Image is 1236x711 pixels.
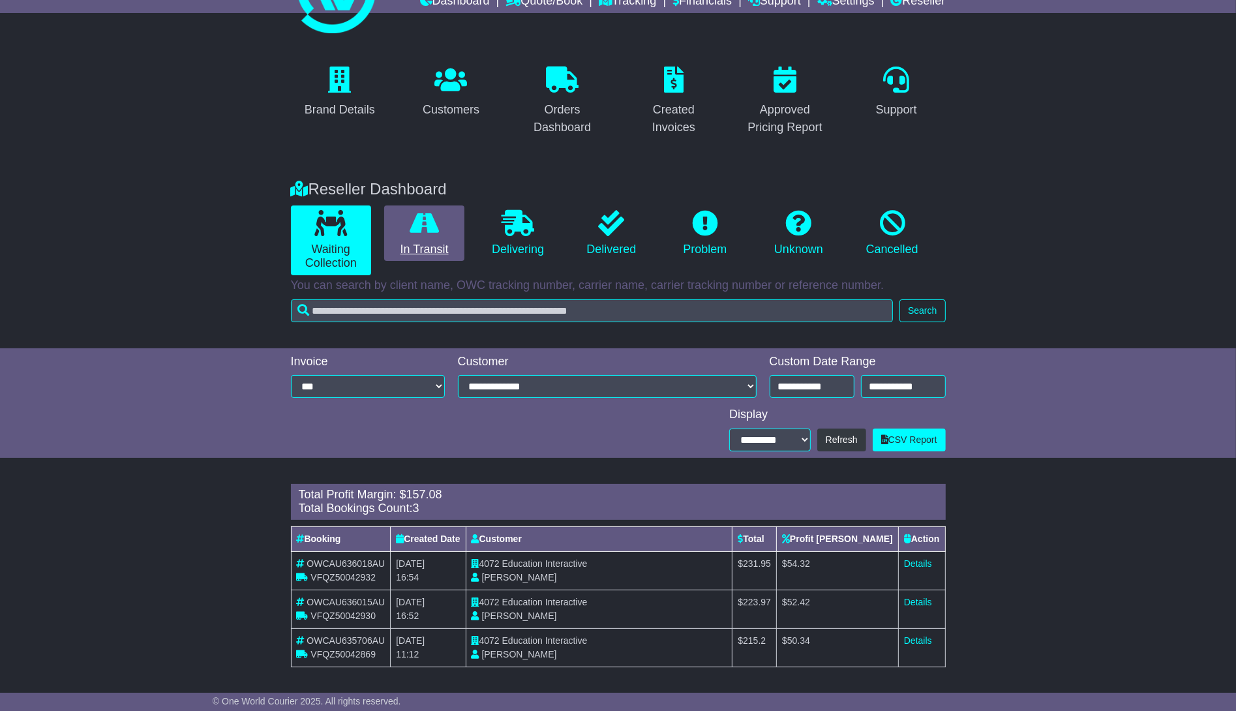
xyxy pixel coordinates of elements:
[777,526,899,551] th: Profit [PERSON_NAME]
[625,62,723,141] a: Created Invoices
[310,611,376,621] span: VFQZ50042930
[391,526,466,551] th: Created Date
[867,62,926,123] a: Support
[396,597,425,607] span: [DATE]
[732,628,777,667] td: $
[406,488,442,501] span: 157.08
[396,649,419,659] span: 11:12
[310,649,376,659] span: VFQZ50042869
[817,429,866,451] button: Refresh
[787,558,810,569] span: 54.32
[873,429,946,451] a: CSV Report
[299,502,938,516] div: Total Bookings Count:
[307,558,385,569] span: OWCAU636018AU
[291,205,371,275] a: Waiting Collection
[743,558,771,569] span: 231.95
[479,597,500,607] span: 4072
[502,635,588,646] span: Education Interactive
[213,696,401,706] span: © One World Courier 2025. All rights reserved.
[307,635,385,646] span: OWCAU635706AU
[481,611,556,621] span: [PERSON_NAME]
[481,572,556,582] span: [PERSON_NAME]
[732,590,777,628] td: $
[299,488,938,502] div: Total Profit Margin: $
[898,526,945,551] th: Action
[777,590,899,628] td: $
[396,635,425,646] span: [DATE]
[479,635,500,646] span: 4072
[899,299,945,322] button: Search
[729,408,945,422] div: Display
[743,597,771,607] span: 223.97
[502,597,588,607] span: Education Interactive
[744,101,826,136] div: Approved Pricing Report
[770,355,946,369] div: Custom Date Range
[904,558,932,569] a: Details
[396,558,425,569] span: [DATE]
[479,558,500,569] span: 4072
[736,62,834,141] a: Approved Pricing Report
[284,180,952,199] div: Reseller Dashboard
[513,62,612,141] a: Orders Dashboard
[522,101,603,136] div: Orders Dashboard
[291,279,946,293] p: You can search by client name, OWC tracking number, carrier name, carrier tracking number or refe...
[777,551,899,590] td: $
[291,355,445,369] div: Invoice
[904,635,932,646] a: Details
[777,628,899,667] td: $
[787,597,810,607] span: 52.42
[307,597,385,607] span: OWCAU636015AU
[743,635,766,646] span: 215.2
[876,101,917,119] div: Support
[665,205,745,262] a: Problem
[423,101,479,119] div: Customers
[458,355,757,369] div: Customer
[481,649,556,659] span: [PERSON_NAME]
[310,572,376,582] span: VFQZ50042932
[396,572,419,582] span: 16:54
[633,101,715,136] div: Created Invoices
[296,62,384,123] a: Brand Details
[291,526,391,551] th: Booking
[787,635,810,646] span: 50.34
[384,205,464,262] a: In Transit
[502,558,588,569] span: Education Interactive
[732,526,777,551] th: Total
[413,502,419,515] span: 3
[904,597,932,607] a: Details
[477,205,558,262] a: Delivering
[466,526,732,551] th: Customer
[759,205,839,262] a: Unknown
[852,205,932,262] a: Cancelled
[396,611,419,621] span: 16:52
[732,551,777,590] td: $
[305,101,375,119] div: Brand Details
[414,62,488,123] a: Customers
[571,205,652,262] a: Delivered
